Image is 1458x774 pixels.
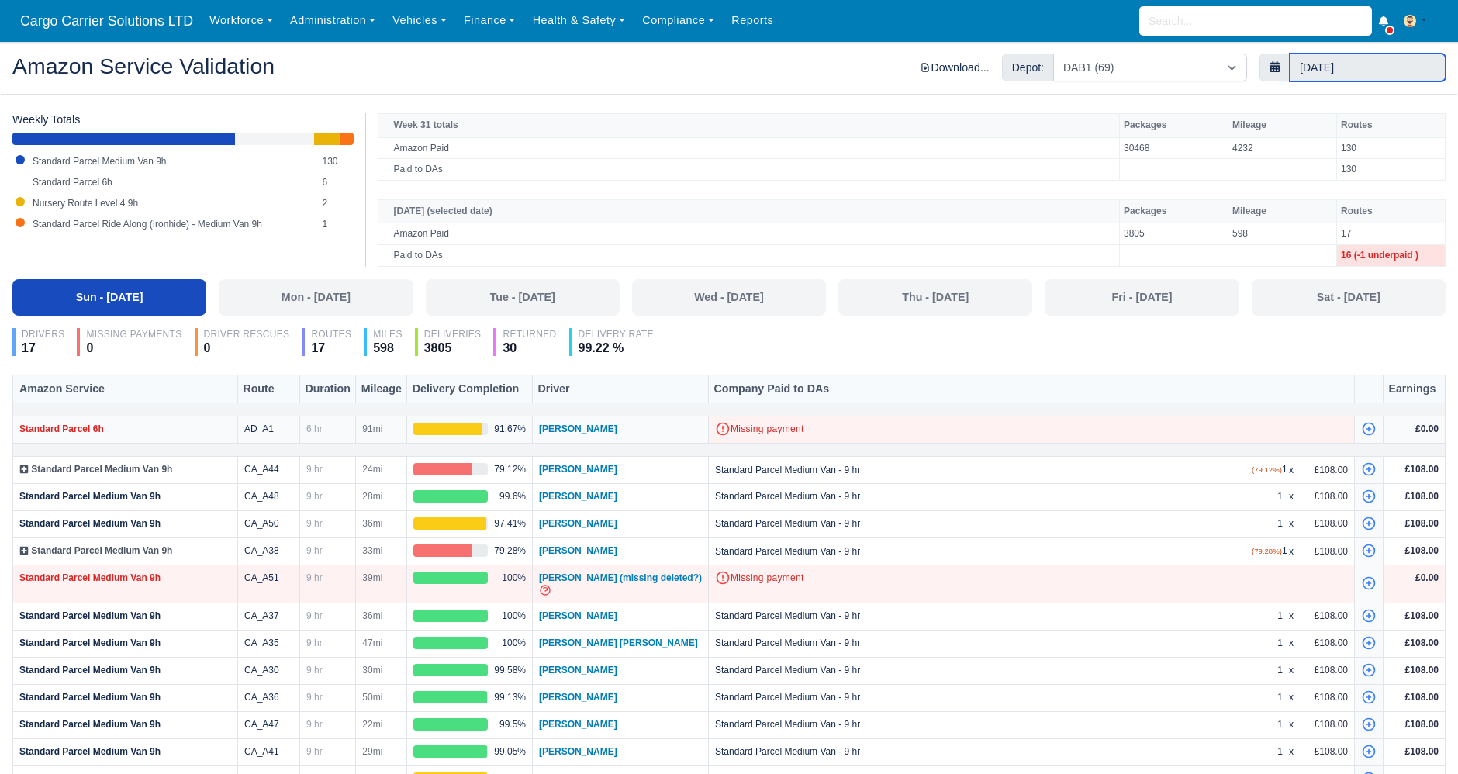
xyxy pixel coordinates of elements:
span: 22mi [362,719,382,730]
a: [PERSON_NAME] [539,610,617,621]
a: [PERSON_NAME] [539,665,617,676]
span: 91mi [362,423,382,434]
span: £108.00 [1405,545,1439,556]
th: Routes [1337,114,1446,137]
div: 1 [1252,637,1283,649]
a: Cargo Carrier Solutions LTD [12,6,201,36]
th: Mileage [1228,200,1337,223]
td: 130 [1337,159,1446,181]
span: Standard Parcel Ride Along (Ironhide) - Medium Van 9h [33,219,262,230]
span: 9 hr [306,692,323,703]
span: 6 hr [306,423,323,434]
div: Routes [311,328,351,340]
div: Amazon Service Validation [1,41,1457,95]
th: Company Paid to DAs [709,375,1355,403]
span: £108.00 [1405,491,1439,502]
td: 598 [1228,223,1337,245]
span: 39mi [362,572,382,583]
a: Administration [282,5,384,36]
iframe: Chat Widget [1380,700,1458,774]
span: Standard Parcel Medium Van 9h [31,464,172,475]
div: Sat - [DATE] [1261,289,1436,306]
div: 30 [503,340,556,356]
span: 9 hr [306,545,323,556]
div: 1 [1252,664,1283,676]
div: Standard Parcel Medium Van - 9 hr [715,610,1246,622]
span: Standard Parcel Medium Van 9h [19,746,161,757]
td: CA_A44 [238,457,300,484]
div: Standard Parcel Medium Van - 9 hr [715,464,1246,476]
span: Standard Parcel Medium Van 9h [33,156,167,167]
div: Tue - [DATE] [435,289,610,306]
td: CA_A50 [238,511,300,538]
th: Earnings [1384,375,1446,403]
span: 9 hr [306,491,323,502]
a: Standard Parcel Medium Van 9h [19,545,172,556]
span: Standard Parcel Medium Van 9h [19,638,161,648]
span: 97.41% [494,517,526,530]
span: 47mi [362,638,382,648]
div: 1 [1252,544,1283,558]
div: x [1289,664,1292,676]
span: 100% [502,637,526,649]
span: 9 hr [306,464,323,475]
a: Finance [455,5,524,36]
div: £108.00 [1298,610,1348,622]
span: 50mi [362,692,382,703]
span: 24mi [362,464,382,475]
div: 1 [1252,463,1283,476]
td: CA_A36 [238,685,300,712]
div: 1 [1252,718,1283,731]
div: x [1289,490,1292,503]
input: Search... [1139,6,1372,36]
div: x [1289,637,1292,649]
span: £0.00 [1415,423,1439,434]
h2: Amazon Service Validation [12,55,717,77]
div: Standard Parcel Medium Van - 9 hr [715,490,1246,503]
div: 99.22 % [579,340,654,356]
td: CA_A35 [238,631,300,658]
th: Mileage [356,375,407,403]
div: Standard Parcel Medium Van - 9 hr [715,745,1246,758]
td: 130 [318,151,353,172]
div: Standard Parcel Medium Van - 9 hr [715,545,1246,558]
td: Paid to DAs [378,245,1120,267]
span: Standard Parcel 6h [19,423,104,434]
span: 9 hr [306,610,323,621]
span: 100% [502,610,526,622]
span: 99.6% [499,490,526,503]
td: 4232 [1228,137,1337,159]
div: Missing payment [715,423,1348,437]
span: £108.00 [1405,692,1439,703]
th: Packages [1120,200,1228,223]
span: £108.00 [1405,518,1439,529]
span: 99.5% [499,718,526,731]
span: 36mi [362,610,382,621]
th: Routes [1337,200,1446,223]
div: Deliveries [424,328,482,340]
a: [PERSON_NAME] [539,719,617,730]
div: Drivers [22,328,64,340]
a: [PERSON_NAME] [539,518,617,529]
span: 99.13% [494,691,526,703]
div: £108.00 [1298,664,1348,676]
span: Standard Parcel Medium Van 9h [19,491,161,502]
td: CA_A47 [238,712,300,739]
td: 1 [318,214,353,235]
div: x [1289,610,1292,622]
div: 1 [1252,517,1283,530]
span: 9 hr [306,518,323,529]
span: Standard Parcel Medium Van 9h [19,610,161,621]
span: 9 hr [306,719,323,730]
span: 33mi [362,545,382,556]
th: Duration [300,375,356,403]
th: Route [238,375,300,403]
a: [PERSON_NAME] [PERSON_NAME] [539,638,698,648]
div: Delivery Rate [579,328,654,340]
div: Standard Parcel Medium Van - 9 hr [715,664,1246,676]
div: £108.00 [1298,464,1348,476]
span: Standard Parcel Medium Van 9h [19,719,161,730]
span: £108.00 [1405,638,1439,648]
th: Amazon Service [13,375,238,403]
span: 99.58% [494,664,526,676]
